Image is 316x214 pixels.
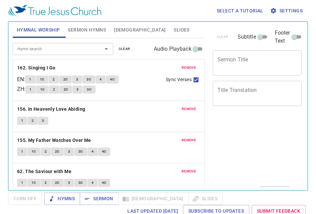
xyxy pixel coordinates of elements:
button: Hymns [44,193,80,205]
span: Slides [174,26,189,34]
button: Add to Lineup [260,186,290,208]
button: 2 [49,75,59,84]
button: 1 [17,148,27,156]
button: 156. In Heavenly Love Abiding [17,105,86,113]
button: 3C [74,179,87,187]
button: 2 [41,148,51,156]
span: 3 [76,76,78,83]
span: remove [182,65,196,71]
span: 1C [40,87,45,93]
span: 1 [21,149,23,155]
b: 156. In Heavenly Love Abiding [17,105,85,113]
button: 3C [83,86,96,94]
span: Subtitle [238,33,256,41]
button: 4C [98,148,111,156]
span: 2 [31,118,34,124]
span: 2C [55,180,60,186]
button: remove [178,105,200,113]
button: 4 [87,179,98,187]
span: 4 [91,180,93,186]
span: [DEMOGRAPHIC_DATA] [114,26,166,34]
span: 3 [68,149,70,155]
button: 1C [36,75,49,84]
button: 2 [49,86,59,94]
button: 1C [27,179,40,187]
span: remove [182,137,196,143]
img: True Jesus Church [8,5,101,17]
button: Select a tutorial [214,5,266,17]
span: 2C [64,87,68,93]
span: 4 [100,76,102,83]
button: 4 [87,148,98,156]
button: 1 [17,117,27,125]
span: 2 [53,87,55,93]
span: 2C [55,149,60,155]
span: 3C [78,180,83,186]
span: 3C [86,76,91,83]
button: 4C [98,179,111,187]
span: Footer Text [275,29,290,45]
span: remove [182,106,196,112]
button: 3 [38,117,48,125]
span: 1 [29,76,31,83]
button: Sermon [80,193,118,205]
span: Settings [271,7,303,15]
button: 1C [36,86,49,94]
button: 1C [27,148,40,156]
button: 1 [17,179,27,187]
span: 2 [45,149,47,155]
span: 1 [21,180,23,186]
button: remove [178,64,200,72]
button: 2 [41,179,51,187]
span: 1 [21,118,23,124]
button: 162. Singing I Go [17,64,57,72]
b: 162. Singing I Go [17,64,56,72]
button: clear [115,45,134,53]
button: 3 [64,179,74,187]
button: 1 [25,86,36,94]
button: 1 [25,75,35,84]
span: 2 [53,76,55,83]
span: remove [182,168,196,174]
button: 2C [60,86,72,94]
span: Sermon [85,195,113,203]
span: 3 [68,180,70,186]
button: Open [102,44,111,54]
span: Sync Verses [166,76,191,83]
button: 4 [96,75,106,84]
button: 4C [106,75,119,84]
button: remove [178,167,200,175]
span: Select a tutorial [217,7,263,15]
span: 1 [29,87,31,93]
span: 3C [78,149,83,155]
p: EN : [17,75,25,84]
button: 2C [51,179,64,187]
p: ZH : [17,85,25,93]
span: 4C [102,180,107,186]
span: 3C [87,87,91,93]
span: 2C [63,76,68,83]
span: Audio Playback [154,45,191,53]
span: 2 [45,180,47,186]
button: 2C [59,75,72,84]
b: 62. The Saviour with Me [17,167,71,176]
span: Sermon Hymns [68,26,106,34]
button: 3C [74,148,87,156]
span: 4C [102,149,107,155]
button: remove [178,136,200,144]
span: Hymns [50,195,75,203]
button: Settings [269,5,305,17]
span: 1C [40,76,45,83]
span: 3 [76,87,78,93]
button: 2C [51,148,64,156]
span: clear [119,46,130,52]
button: 155. My Father Watches Over Me [17,136,92,145]
button: 3 [64,148,74,156]
button: 2 [27,117,38,125]
span: 4 [91,149,93,155]
span: 4C [110,76,115,83]
button: 3 [72,75,82,84]
span: 1C [31,149,36,155]
button: 3C [82,75,95,84]
iframe: from-child [210,113,285,177]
